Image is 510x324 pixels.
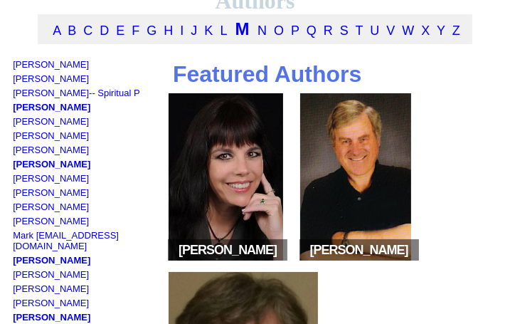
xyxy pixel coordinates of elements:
[13,155,16,159] img: shim.gif
[340,23,349,38] a: S
[421,23,430,38] a: X
[13,266,16,269] img: shim.gif
[277,247,284,254] img: space
[299,239,419,261] span: [PERSON_NAME]
[13,169,16,173] img: shim.gif
[100,23,109,38] a: D
[164,254,287,265] a: space[PERSON_NAME]space
[257,23,267,38] a: N
[13,73,89,84] a: [PERSON_NAME]
[356,23,363,38] a: T
[13,59,89,70] a: [PERSON_NAME]
[408,247,415,254] img: space
[204,23,213,38] a: K
[13,116,89,127] a: [PERSON_NAME]
[13,98,16,102] img: shim.gif
[274,23,284,38] a: O
[13,269,89,280] a: [PERSON_NAME]
[53,23,60,38] a: A
[437,23,445,38] a: Y
[13,312,90,323] a: [PERSON_NAME]
[164,23,173,38] a: H
[13,102,90,113] a: [PERSON_NAME]
[13,70,16,73] img: shim.gif
[13,84,16,88] img: shim.gif
[147,23,156,38] a: G
[13,216,89,226] a: [PERSON_NAME]
[13,230,119,251] a: Mark [EMAIL_ADDRESS][DOMAIN_NAME]
[13,294,16,298] img: shim.gif
[173,61,362,87] b: Featured Authors
[307,23,317,38] a: Q
[13,308,16,312] img: shim.gif
[295,254,416,265] a: space[PERSON_NAME]space
[220,23,226,38] a: L
[13,198,16,202] img: shim.gif
[13,173,89,184] a: [PERSON_NAME]
[13,202,89,212] a: [PERSON_NAME]
[68,23,76,38] a: B
[235,19,249,38] a: M
[13,212,16,216] img: shim.gif
[13,141,16,145] img: shim.gif
[13,298,89,308] a: [PERSON_NAME]
[291,23,299,38] a: P
[386,23,395,38] a: V
[171,247,179,254] img: space
[13,187,89,198] a: [PERSON_NAME]
[13,113,16,116] img: shim.gif
[13,145,89,155] a: [PERSON_NAME]
[191,23,197,38] a: J
[13,127,16,130] img: shim.gif
[402,23,414,38] a: W
[370,23,379,38] a: U
[13,255,90,266] a: [PERSON_NAME]
[13,226,16,230] img: shim.gif
[13,184,16,187] img: shim.gif
[452,23,460,38] a: Z
[13,159,90,169] a: [PERSON_NAME]
[13,283,89,294] a: [PERSON_NAME]
[303,247,310,254] img: space
[116,23,124,38] a: E
[180,23,184,38] a: I
[324,23,333,38] a: R
[13,130,89,141] a: [PERSON_NAME]
[13,280,16,283] img: shim.gif
[13,88,139,98] a: [PERSON_NAME]-- Spiritual P
[132,23,139,38] a: F
[13,251,16,255] img: shim.gif
[168,239,287,261] span: [PERSON_NAME]
[83,23,92,38] a: C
